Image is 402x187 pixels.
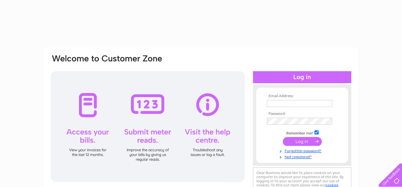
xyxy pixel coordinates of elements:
td: Remember me? [265,129,339,136]
input: Submit [283,137,322,146]
a: Not registered? [267,153,339,159]
th: Password: [265,112,339,116]
a: Forgotten password? [267,147,339,153]
th: Email Address: [265,94,339,98]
